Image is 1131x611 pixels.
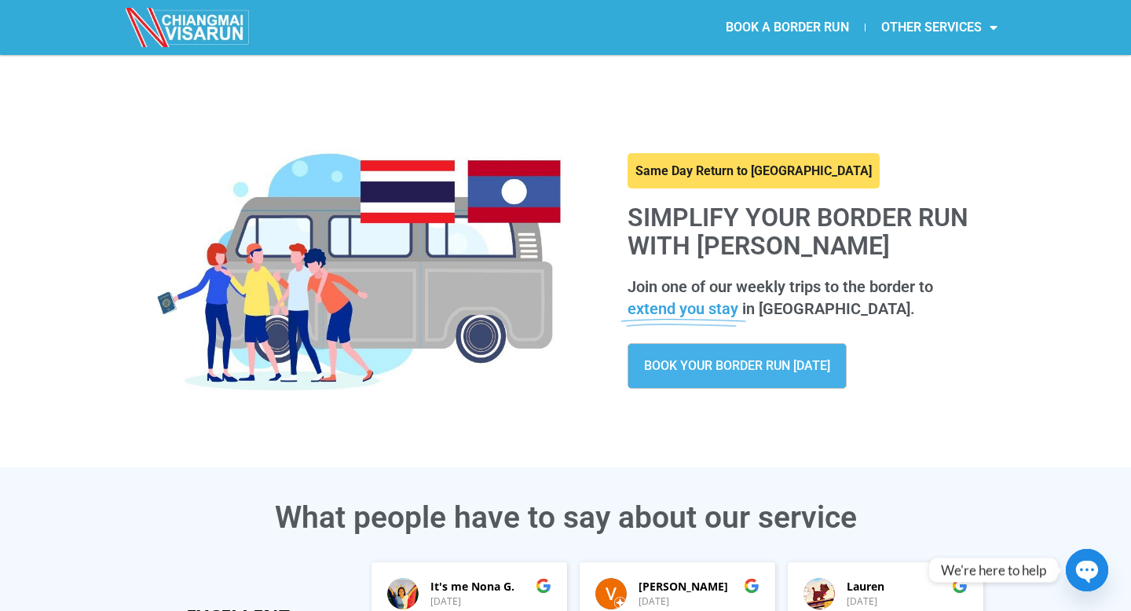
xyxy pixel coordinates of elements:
img: It's me Nona G. profile picture [387,578,419,609]
a: OTHER SERVICES [866,9,1013,46]
h1: Simplify your border run with [PERSON_NAME] [628,204,990,259]
img: Google [536,578,551,594]
span: BOOK YOUR BORDER RUN [DATE] [644,360,830,372]
div: [DATE] [639,595,759,609]
a: BOOK YOUR BORDER RUN [DATE] [628,343,847,389]
div: [DATE] [847,595,968,609]
h3: What people have to say about our service [126,503,1005,533]
span: Join one of our weekly trips to the border to [628,277,933,296]
div: [PERSON_NAME] [639,579,759,595]
img: Lauren profile picture [803,578,835,609]
nav: Menu [565,9,1013,46]
img: Google [744,578,759,594]
div: It's me Nona G. [430,579,551,595]
div: [DATE] [430,595,551,609]
img: Victor A profile picture [595,578,627,609]
a: BOOK A BORDER RUN [710,9,865,46]
div: Lauren [847,579,968,595]
img: Google [952,578,968,594]
span: in [GEOGRAPHIC_DATA]. [742,299,915,318]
